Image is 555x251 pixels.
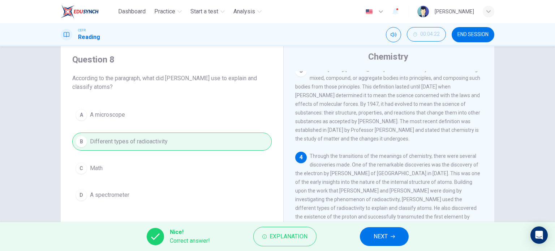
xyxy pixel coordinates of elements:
[417,6,429,17] img: Profile picture
[457,32,489,38] span: END SESSION
[365,9,374,14] img: en
[368,51,408,62] h4: Chemistry
[231,5,264,18] button: Analysis
[452,27,494,42] button: END SESSION
[61,4,99,19] img: EduSynch logo
[270,231,307,242] span: Explanation
[407,27,446,42] button: 00:04:22
[154,7,175,16] span: Practice
[61,4,115,19] a: EduSynch logo
[253,227,317,246] button: Explanation
[72,54,272,65] h4: Question 8
[233,7,255,16] span: Analysis
[295,152,307,163] div: 4
[78,28,86,33] span: CEFR
[118,7,146,16] span: Dashboard
[72,74,272,91] span: According to the paragraph, what did [PERSON_NAME] use to explain and classify atoms?
[295,153,480,228] span: Through the transitions of the meanings of chemistry, there were several discoveries made. One of...
[360,227,409,246] button: NEXT
[151,5,185,18] button: Practice
[435,7,474,16] div: [PERSON_NAME]
[170,237,210,245] span: Correct answer!
[420,31,440,37] span: 00:04:22
[190,7,218,16] span: Start a test
[170,228,210,237] span: Nice!
[374,231,388,242] span: NEXT
[115,5,149,18] button: Dashboard
[407,27,446,42] div: Hide
[78,33,100,42] h1: Reading
[188,5,228,18] button: Start a test
[530,226,548,244] div: Open Intercom Messenger
[295,66,480,142] span: Then in [DATE], [PERSON_NAME] defined chemistry as the art of resolving mixed, compound, or aggre...
[386,27,401,42] div: Mute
